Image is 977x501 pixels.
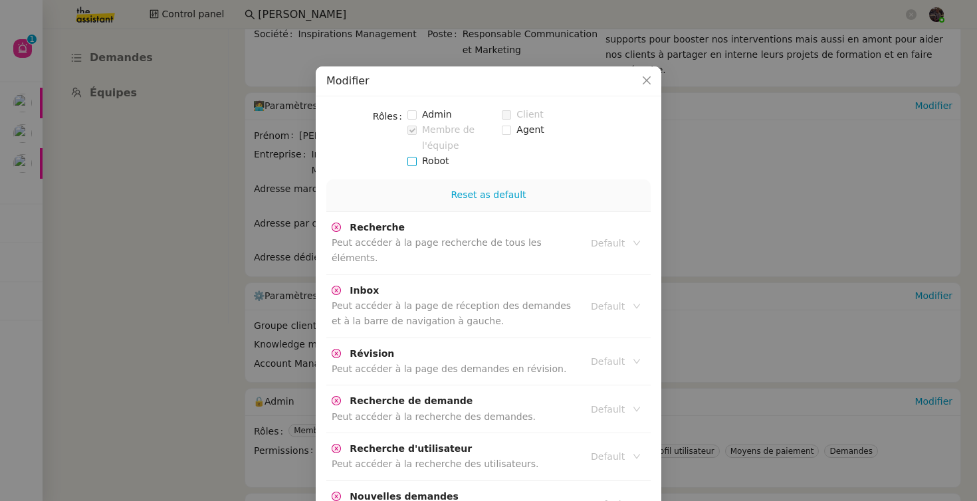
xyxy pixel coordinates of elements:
[417,153,455,169] span: Robot
[350,285,379,296] strong: Inbox
[511,122,549,138] span: Agent
[332,458,539,469] span: Peut accéder à la recherche des utilisateurs.
[350,348,394,359] strong: Révision
[417,122,502,153] span: Membre de l'équipe
[332,300,571,326] span: Peut accéder à la page de réception des demandes et à la barre de navigation à gauche.
[332,363,566,374] span: Peut accéder à la page des demandes en révision.
[332,237,542,263] span: Peut accéder à la page recherche de tous les éléments.
[373,107,407,126] label: Rôles
[350,443,472,454] strong: Recherche d'utilisateur
[511,107,549,122] span: Client
[417,107,457,122] span: Admin
[451,189,526,200] a: Reset as default
[350,395,473,406] strong: Recherche de demande
[326,74,370,87] span: Modifier
[632,66,661,96] button: Close
[332,411,536,422] span: Peut accéder à la recherche des demandes.
[350,222,405,233] strong: Recherche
